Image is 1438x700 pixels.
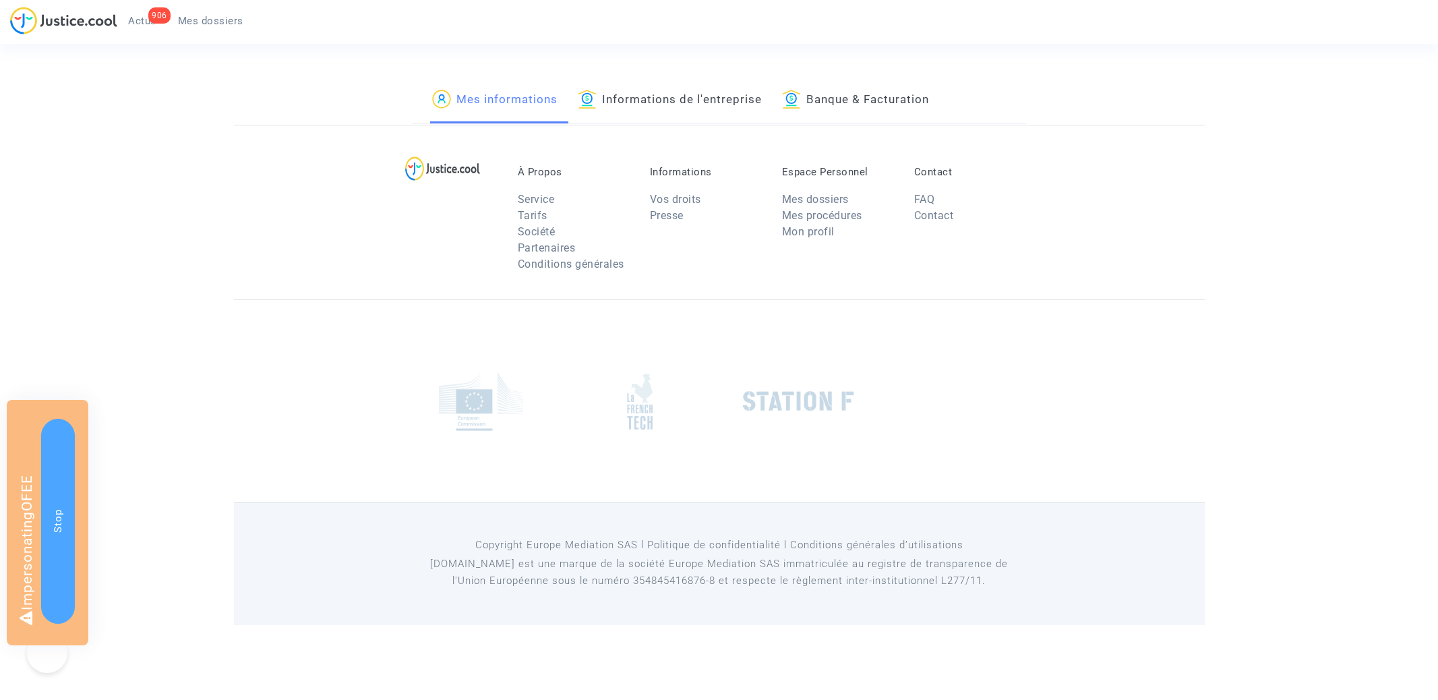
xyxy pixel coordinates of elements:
span: Stop [52,509,64,533]
img: icon-banque.svg [578,90,597,109]
p: À Propos [518,166,630,178]
a: Partenaires [518,241,576,254]
p: Copyright Europe Mediation SAS l Politique de confidentialité l Conditions générales d’utilisa... [412,537,1026,554]
a: Mes dossiers [782,193,849,206]
a: Conditions générales [518,258,624,270]
p: Informations [650,166,762,178]
p: Espace Personnel [782,166,894,178]
img: icon-banque.svg [782,90,801,109]
a: Vos droits [650,193,701,206]
a: 906Actus [117,11,167,31]
img: jc-logo.svg [10,7,117,34]
a: Banque & Facturation [782,78,929,123]
img: french_tech.png [627,373,653,430]
p: [DOMAIN_NAME] est une marque de la société Europe Mediation SAS immatriculée au registre de tr... [412,556,1026,589]
a: Mes procédures [782,209,862,222]
a: Mes dossiers [167,11,254,31]
a: Informations de l'entreprise [578,78,762,123]
img: europe_commision.png [439,372,523,431]
button: Stop [41,419,75,624]
a: FAQ [914,193,935,206]
img: stationf.png [743,391,854,411]
p: Contact [914,166,1026,178]
a: Contact [914,209,954,222]
img: logo-lg.svg [405,156,480,181]
a: Mes informations [432,78,558,123]
div: Impersonating [7,400,88,645]
a: Mon profil [782,225,835,238]
span: Mes dossiers [178,15,243,27]
img: icon-passager.svg [432,90,451,109]
a: Service [518,193,555,206]
a: Société [518,225,556,238]
div: 906 [148,7,171,24]
iframe: Help Scout Beacon - Open [27,633,67,673]
a: Tarifs [518,209,547,222]
span: Actus [128,15,156,27]
a: Presse [650,209,684,222]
